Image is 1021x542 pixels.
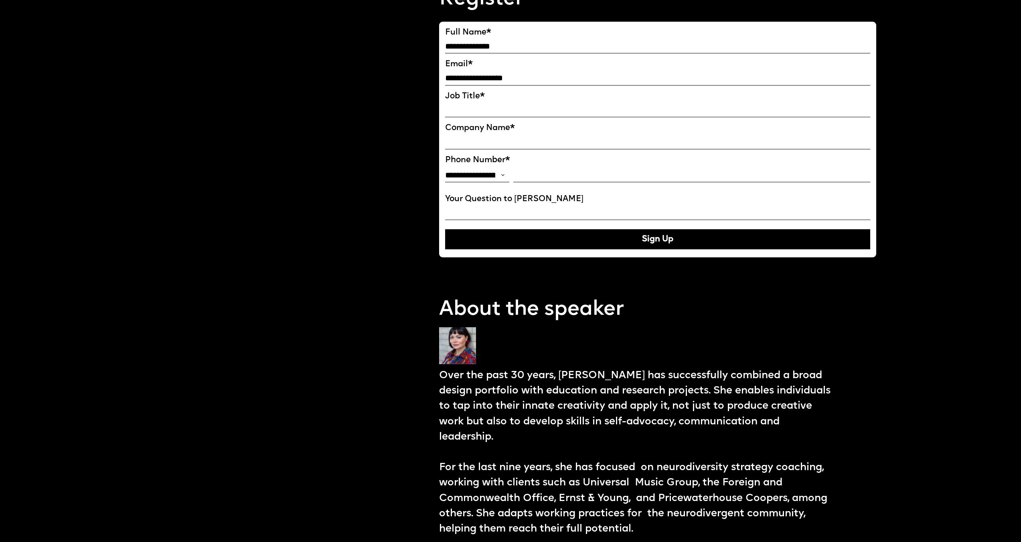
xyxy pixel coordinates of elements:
[445,229,870,249] button: Sign Up
[445,194,870,204] label: Your Question to [PERSON_NAME]
[445,59,870,69] label: Email
[445,123,870,133] label: Company Name
[445,155,870,165] label: Phone Number
[445,28,870,37] label: Full Name
[445,92,870,101] label: Job Title
[439,295,876,324] p: About the speaker
[439,368,833,537] p: Over the past 30 years, [PERSON_NAME] has successfully combined a broad design portfolio with edu...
